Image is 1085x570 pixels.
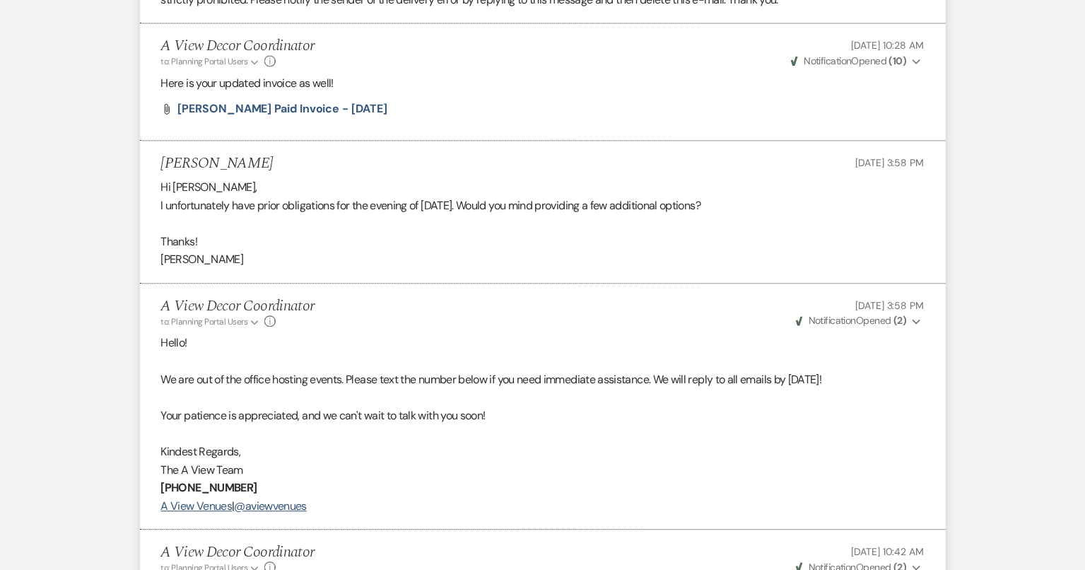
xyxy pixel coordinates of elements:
[855,156,924,169] span: [DATE] 3:58 PM
[161,544,315,562] h5: A View Decor Coordinator
[852,545,925,558] span: [DATE] 10:42 AM
[178,103,387,115] a: [PERSON_NAME] Paid Invoice - [DATE]
[893,314,906,327] strong: ( 2 )
[161,463,243,477] span: The A View Team
[161,298,315,315] h5: A View Decor Coordinator
[794,313,925,328] button: NotificationOpened (2)
[161,74,925,93] p: Here is your updated invoice as well!
[178,101,387,116] span: [PERSON_NAME] Paid Invoice - [DATE]
[161,56,248,67] span: to: Planning Portal Users
[161,316,248,327] span: to: Planning Portal Users
[161,444,241,459] span: Kindest Regards,
[809,314,856,327] span: Notification
[796,314,907,327] span: Opened
[161,334,925,352] p: Hello!
[161,178,925,197] p: Hi [PERSON_NAME],
[235,499,307,513] a: @aviewvenues
[852,39,925,52] span: [DATE] 10:28 AM
[161,315,262,328] button: to: Planning Portal Users
[161,372,822,387] span: We are out of the office hosting events. Please text the number below if you need immediate assis...
[161,55,262,68] button: to: Planning Portal Users
[161,197,925,215] p: I unfortunately have prior obligations for the evening of [DATE]. Would you mind providing a few ...
[855,299,924,312] span: [DATE] 3:58 PM
[789,54,924,69] button: NotificationOpened (10)
[161,480,257,495] strong: [PHONE_NUMBER]
[804,54,852,67] span: Notification
[161,233,925,251] p: Thanks!
[161,499,233,513] a: A View Venues
[232,499,234,513] span: |
[889,54,907,67] strong: ( 10 )
[791,54,907,67] span: Opened
[161,250,925,269] p: [PERSON_NAME]
[161,37,315,55] h5: A View Decor Coordinator
[161,155,274,173] h5: [PERSON_NAME]
[161,408,486,423] span: Your patience is appreciated, and we can't wait to talk with you soon!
